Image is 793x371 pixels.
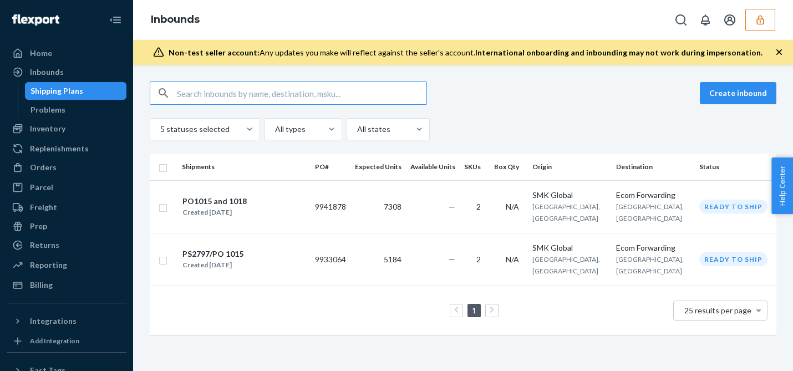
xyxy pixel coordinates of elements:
[25,82,127,100] a: Shipping Plans
[274,124,275,135] input: All types
[684,306,751,315] span: 25 results per page
[616,202,684,222] span: [GEOGRAPHIC_DATA], [GEOGRAPHIC_DATA]
[311,154,350,180] th: PO#
[25,101,127,119] a: Problems
[177,154,311,180] th: Shipments
[771,157,793,214] button: Help Center
[384,255,401,264] span: 5184
[532,242,607,253] div: SMK Global
[460,154,490,180] th: SKUs
[7,63,126,81] a: Inbounds
[169,47,762,58] div: Any updates you make will reflect against the seller's account.
[699,200,767,214] div: Ready to ship
[30,123,65,134] div: Inventory
[506,255,519,264] span: N/A
[30,260,67,271] div: Reporting
[7,236,126,254] a: Returns
[406,154,460,180] th: Available Units
[30,104,65,115] div: Problems
[616,190,691,201] div: Ecom Forwarding
[532,255,600,275] span: [GEOGRAPHIC_DATA], [GEOGRAPHIC_DATA]
[30,67,64,78] div: Inbounds
[490,154,528,180] th: Box Qty
[616,242,691,253] div: Ecom Forwarding
[30,279,53,291] div: Billing
[30,182,53,193] div: Parcel
[612,154,695,180] th: Destination
[30,143,89,154] div: Replenishments
[476,255,481,264] span: 2
[7,312,126,330] button: Integrations
[670,9,692,31] button: Open Search Box
[151,13,200,26] a: Inbounds
[700,82,776,104] button: Create inbound
[356,124,357,135] input: All states
[7,276,126,294] a: Billing
[7,334,126,348] a: Add Integration
[694,9,716,31] button: Open notifications
[7,179,126,196] a: Parcel
[30,221,47,232] div: Prep
[470,306,479,315] a: Page 1 is your current page
[7,44,126,62] a: Home
[719,9,741,31] button: Open account menu
[7,140,126,157] a: Replenishments
[182,207,247,218] div: Created [DATE]
[449,202,455,211] span: —
[528,154,612,180] th: Origin
[695,154,776,180] th: Status
[30,48,52,59] div: Home
[177,82,426,104] input: Search inbounds by name, destination, msku...
[7,199,126,216] a: Freight
[169,48,260,57] span: Non-test seller account:
[311,233,350,286] td: 9933064
[30,336,79,345] div: Add Integration
[506,202,519,211] span: N/A
[7,120,126,138] a: Inventory
[142,4,209,36] ol: breadcrumbs
[12,14,59,26] img: Flexport logo
[532,202,600,222] span: [GEOGRAPHIC_DATA], [GEOGRAPHIC_DATA]
[475,48,762,57] span: International onboarding and inbounding may not work during impersonation.
[30,316,77,327] div: Integrations
[182,260,243,271] div: Created [DATE]
[182,248,243,260] div: PS2797/PO 1015
[30,202,57,213] div: Freight
[7,159,126,176] a: Orders
[182,196,247,207] div: PO1015 and 1018
[104,9,126,31] button: Close Navigation
[30,240,59,251] div: Returns
[7,217,126,235] a: Prep
[384,202,401,211] span: 7308
[30,85,83,96] div: Shipping Plans
[159,124,160,135] input: 5 statuses selected
[7,256,126,274] a: Reporting
[449,255,455,264] span: —
[476,202,481,211] span: 2
[616,255,684,275] span: [GEOGRAPHIC_DATA], [GEOGRAPHIC_DATA]
[532,190,607,201] div: SMK Global
[350,154,406,180] th: Expected Units
[311,180,350,233] td: 9941878
[30,162,57,173] div: Orders
[699,252,767,266] div: Ready to ship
